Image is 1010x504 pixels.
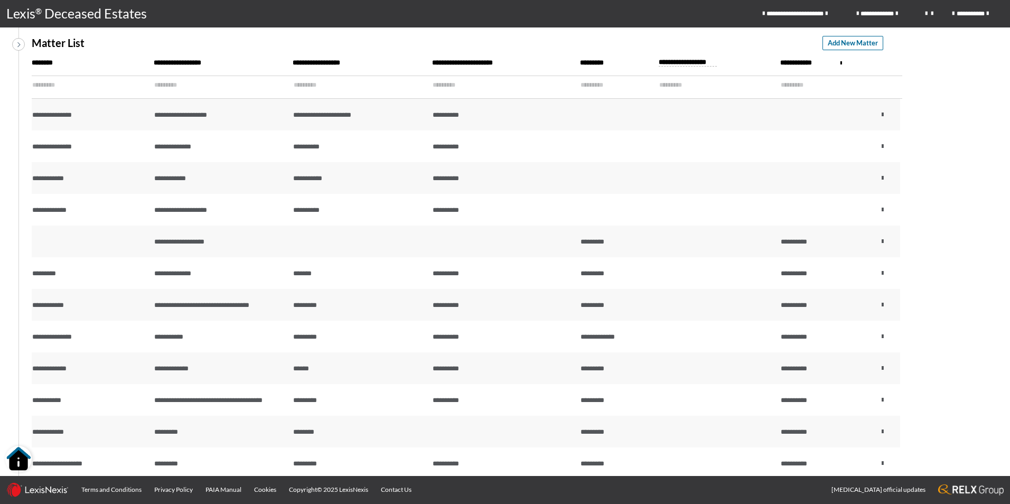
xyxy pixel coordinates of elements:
a: Terms and Conditions [75,476,148,503]
a: Copyright© 2025 LexisNexis [283,476,375,503]
a: PAIA Manual [199,476,248,503]
span: Add New Matter [828,38,878,48]
a: [MEDICAL_DATA] official updates [825,476,932,503]
a: Cookies [248,476,283,503]
img: LexisNexis_logo.0024414d.png [6,482,69,497]
a: Contact Us [375,476,418,503]
p: Matter List [32,37,85,49]
button: Add New Matter [822,36,883,50]
img: RELX_logo.65c3eebe.png [938,484,1004,496]
button: Open Resource Center [5,446,32,472]
a: Privacy Policy [148,476,199,503]
p: ® [35,5,44,23]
